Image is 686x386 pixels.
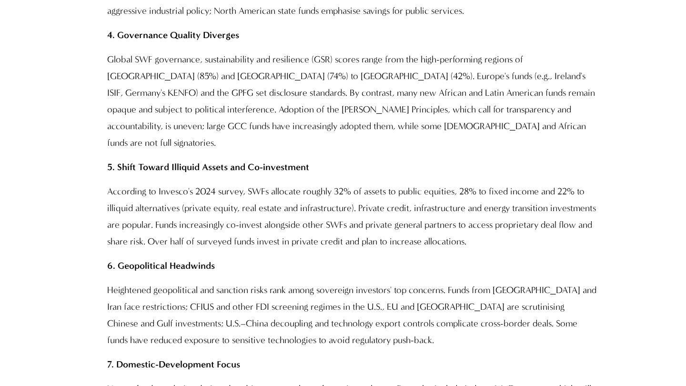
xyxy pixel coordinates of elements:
[107,162,309,173] strong: 5. Shift Toward Illiquid Assets and Co-investment
[107,260,215,271] strong: 6. Geopolitical Headwinds
[107,183,597,250] p: According to Invesco's 2024 survey, SWFs allocate roughly 32% of assets to public equities, 28% t...
[107,51,597,151] p: Global SWF governance, sustainability and resilience (GSR) scores range from the high-performing ...
[107,282,597,348] p: Heightened geopolitical and sanction risks rank among sovereign investors' top concerns. Funds fr...
[107,30,239,41] strong: 4. Governance Quality Diverges
[107,359,240,370] strong: 7. Domestic-Development Focus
